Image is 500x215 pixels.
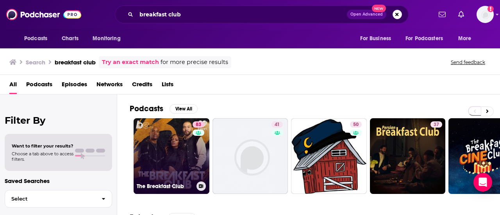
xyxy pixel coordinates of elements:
[26,59,45,66] h3: Search
[5,177,112,185] p: Saved Searches
[24,33,47,44] span: Podcasts
[436,8,449,21] a: Show notifications dropdown
[370,118,446,194] a: 37
[271,121,283,128] a: 41
[115,5,409,23] div: Search podcasts, credits, & more...
[360,33,391,44] span: For Business
[453,31,481,46] button: open menu
[87,31,130,46] button: open menu
[62,78,87,94] a: Episodes
[5,196,95,201] span: Select
[291,118,367,194] a: 50
[9,78,17,94] a: All
[57,31,83,46] a: Charts
[96,78,123,94] a: Networks
[448,59,487,66] button: Send feedback
[12,143,73,149] span: Want to filter your results?
[275,121,280,129] span: 41
[19,31,57,46] button: open menu
[212,118,288,194] a: 41
[93,33,120,44] span: Monitoring
[372,5,386,12] span: New
[161,58,228,67] span: for more precise results
[353,121,359,129] span: 50
[477,6,494,23] img: User Profile
[136,8,347,21] input: Search podcasts, credits, & more...
[170,104,198,114] button: View All
[102,58,159,67] a: Try an exact match
[355,31,401,46] button: open menu
[6,7,81,22] img: Podchaser - Follow, Share and Rate Podcasts
[455,8,467,21] a: Show notifications dropdown
[5,190,112,208] button: Select
[134,118,209,194] a: 83The Breakfast Club
[137,183,193,190] h3: The Breakfast Club
[55,59,96,66] h3: breakfast club
[477,6,494,23] span: Logged in as AtriaBooks
[458,33,471,44] span: More
[405,33,443,44] span: For Podcasters
[477,6,494,23] button: Show profile menu
[12,151,73,162] span: Choose a tab above to access filters.
[487,6,494,12] svg: Add a profile image
[473,173,492,192] div: Open Intercom Messenger
[162,78,173,94] a: Lists
[350,121,362,128] a: 50
[350,12,383,16] span: Open Advanced
[62,33,79,44] span: Charts
[434,121,439,129] span: 37
[132,78,152,94] a: Credits
[193,121,204,128] a: 83
[26,78,52,94] a: Podcasts
[196,121,201,129] span: 83
[400,31,454,46] button: open menu
[347,10,386,19] button: Open AdvancedNew
[130,104,198,114] a: PodcastsView All
[5,115,112,126] h2: Filter By
[430,121,442,128] a: 37
[130,104,163,114] h2: Podcasts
